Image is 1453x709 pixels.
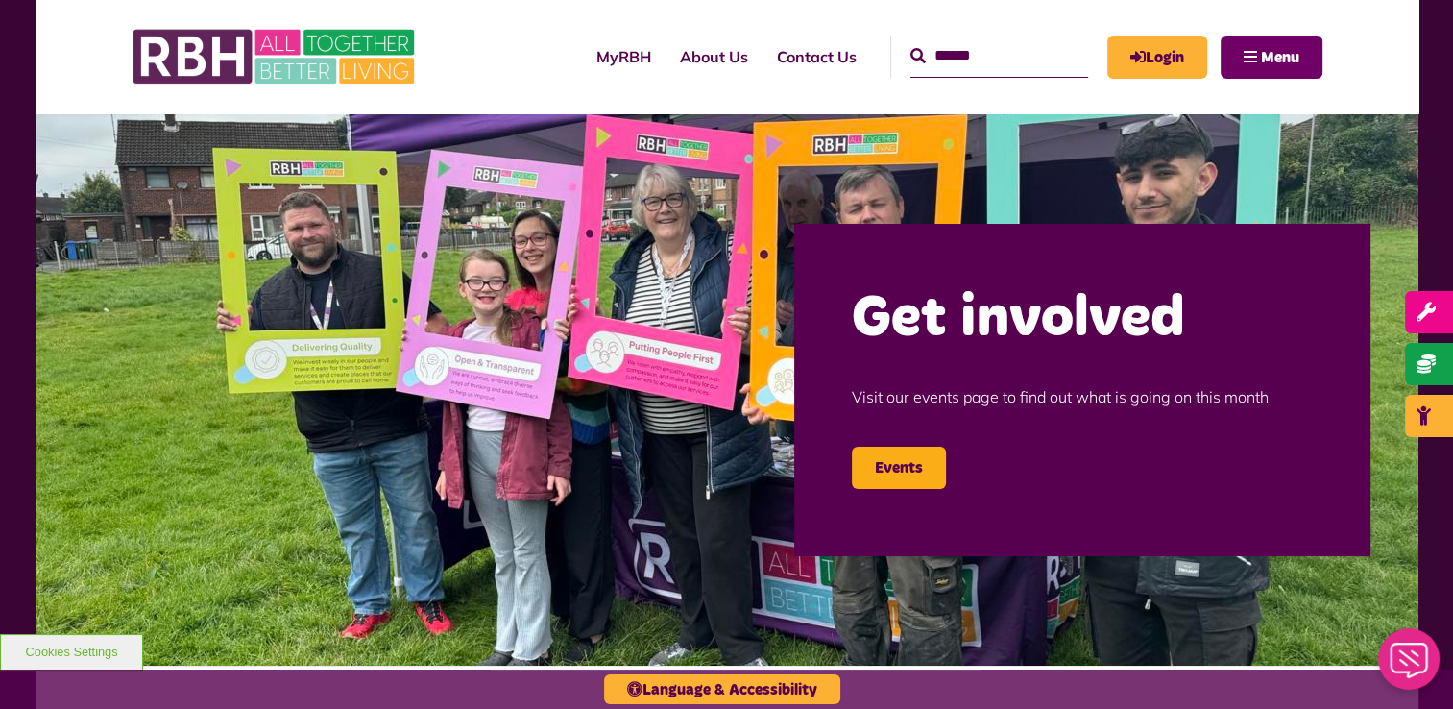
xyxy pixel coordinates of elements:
a: MyRBH [582,31,666,83]
img: Image (22) [36,113,1418,666]
img: RBH [132,19,420,94]
a: Events [852,447,946,489]
span: Menu [1261,50,1299,65]
a: About Us [666,31,763,83]
h2: Get involved [852,281,1313,356]
a: Contact Us [763,31,871,83]
a: MyRBH [1107,36,1207,79]
iframe: Netcall Web Assistant for live chat [1367,623,1453,709]
p: Visit our events page to find out what is going on this month [852,356,1313,437]
button: Language & Accessibility [604,674,840,704]
button: Navigation [1221,36,1322,79]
